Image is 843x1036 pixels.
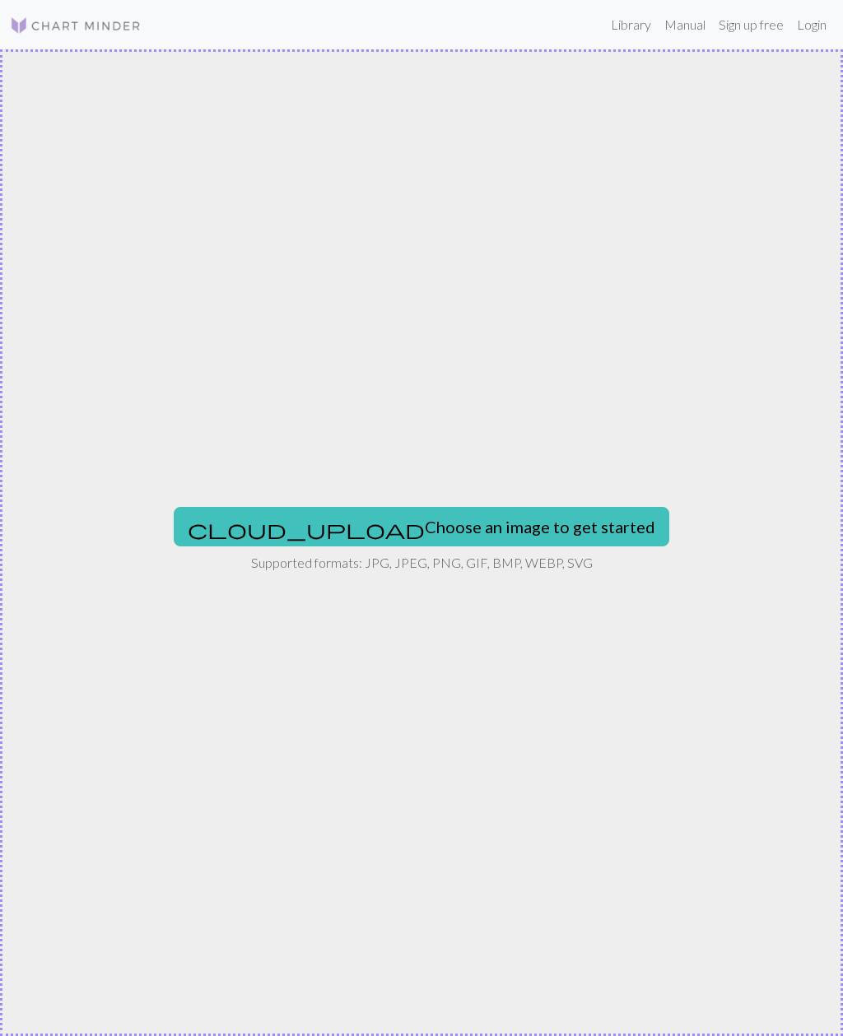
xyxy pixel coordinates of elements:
p: Supported formats: JPG, JPEG, PNG, GIF, BMP, WEBP, SVG [251,553,593,573]
a: Library [604,8,658,41]
a: Sign up free [712,8,790,41]
span: cloud_upload [188,518,425,541]
img: Logo [10,16,142,35]
a: Manual [658,8,712,41]
button: Choose an image to get started [174,507,669,546]
a: Login [790,8,833,41]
